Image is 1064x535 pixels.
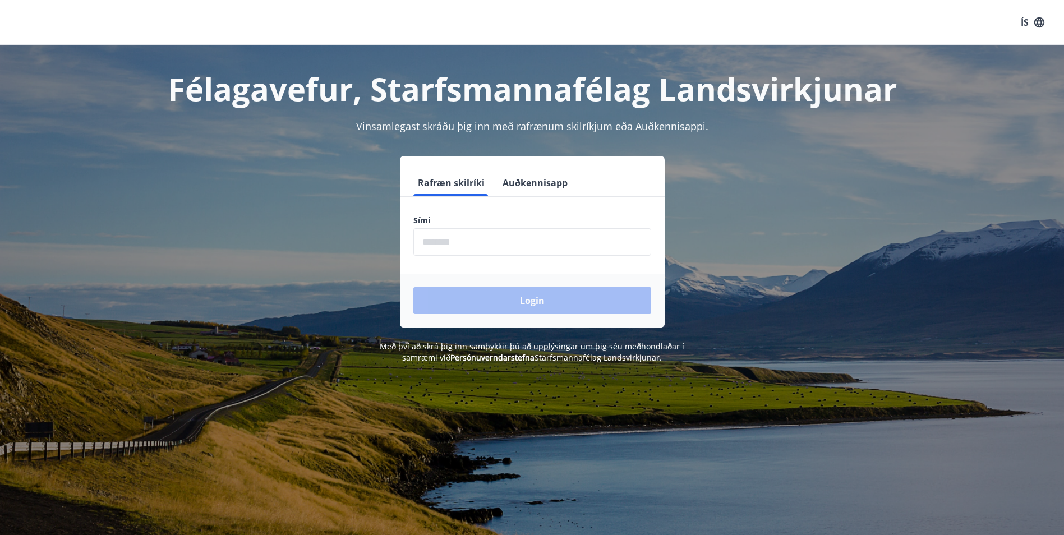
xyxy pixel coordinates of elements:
label: Sími [413,215,651,226]
button: Auðkennisapp [498,169,572,196]
span: Vinsamlegast skráðu þig inn með rafrænum skilríkjum eða Auðkennisappi. [356,119,708,133]
button: Rafræn skilríki [413,169,489,196]
span: Með því að skrá þig inn samþykkir þú að upplýsingar um þig séu meðhöndlaðar í samræmi við Starfsm... [380,341,684,363]
button: ÍS [1015,12,1051,33]
a: Persónuverndarstefna [450,352,535,363]
h1: Félagavefur, Starfsmannafélag Landsvirkjunar [142,67,923,110]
